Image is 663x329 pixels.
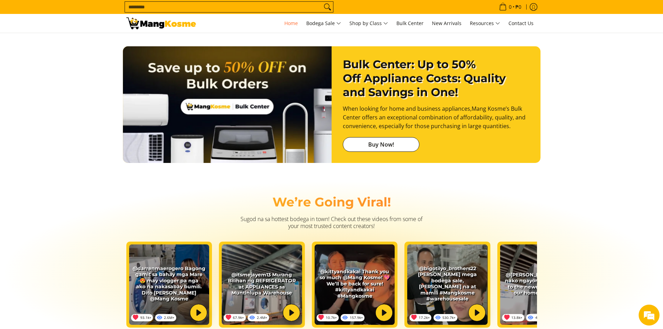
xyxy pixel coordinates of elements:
[466,14,504,33] a: Resources
[203,14,537,33] nav: Main Menu
[508,20,534,26] span: Contact Us
[126,17,196,29] img: Mang Kosme: Your Home Appliances Warehouse Sale Partner!
[393,14,427,33] a: Bulk Center
[432,20,461,26] span: New Arrivals
[508,5,513,9] span: 0
[514,5,522,9] span: ₱0
[343,104,529,137] p: When looking for home and business appliances,Mang Kosme’s Bulk Center offers an exceptional comb...
[322,2,333,12] button: Search
[40,88,96,158] span: We're online!
[126,194,537,210] h2: We’re Going Viral!
[343,57,529,99] h2: Bulk Center: Up to 50% Off Appliance Costs: Quality and Savings in One!
[396,20,424,26] span: Bulk Center
[284,20,298,26] span: Home
[346,14,392,33] a: Shop by Class
[470,19,500,28] span: Resources
[3,190,133,214] textarea: Type your message and hit 'Enter'
[505,14,537,33] a: Contact Us
[306,19,341,28] span: Bodega Sale
[238,216,426,229] h3: Sugod na sa hottest bodega in town! Check out these videos from some of your most trusted content...
[281,14,301,33] a: Home
[497,3,523,11] span: •
[303,14,345,33] a: Bodega Sale
[36,39,117,48] div: Chat with us now
[343,137,419,152] a: Buy Now!
[349,19,388,28] span: Shop by Class
[428,14,465,33] a: New Arrivals
[114,3,131,20] div: Minimize live chat window
[123,46,332,170] img: Banner card bulk center no cta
